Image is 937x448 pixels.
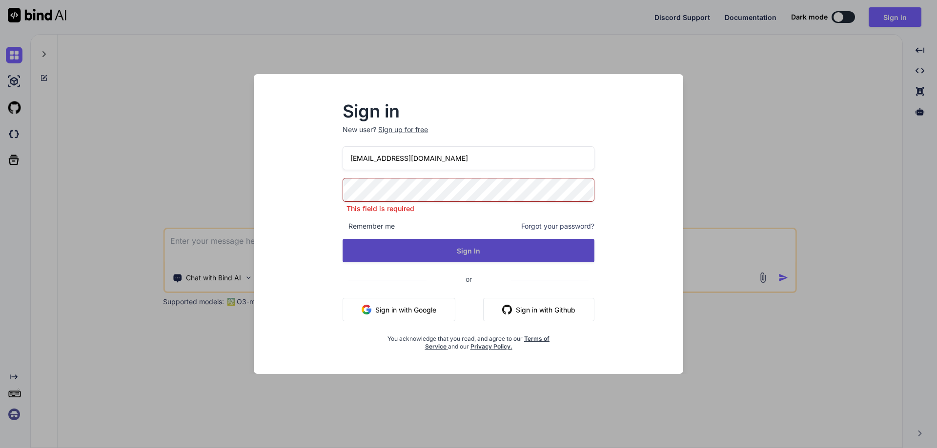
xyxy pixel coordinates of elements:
[343,298,455,321] button: Sign in with Google
[343,125,594,146] p: New user?
[343,221,395,231] span: Remember me
[385,329,552,351] div: You acknowledge that you read, and agree to our and our
[378,125,428,135] div: Sign up for free
[502,305,512,314] img: github
[343,146,594,170] input: Login or Email
[470,343,512,350] a: Privacy Policy.
[343,204,594,214] p: This field is required
[521,221,594,231] span: Forgot your password?
[427,267,511,291] span: or
[425,335,550,350] a: Terms of Service
[483,298,594,321] button: Sign in with Github
[362,305,371,314] img: google
[343,239,594,262] button: Sign In
[343,103,594,119] h2: Sign in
